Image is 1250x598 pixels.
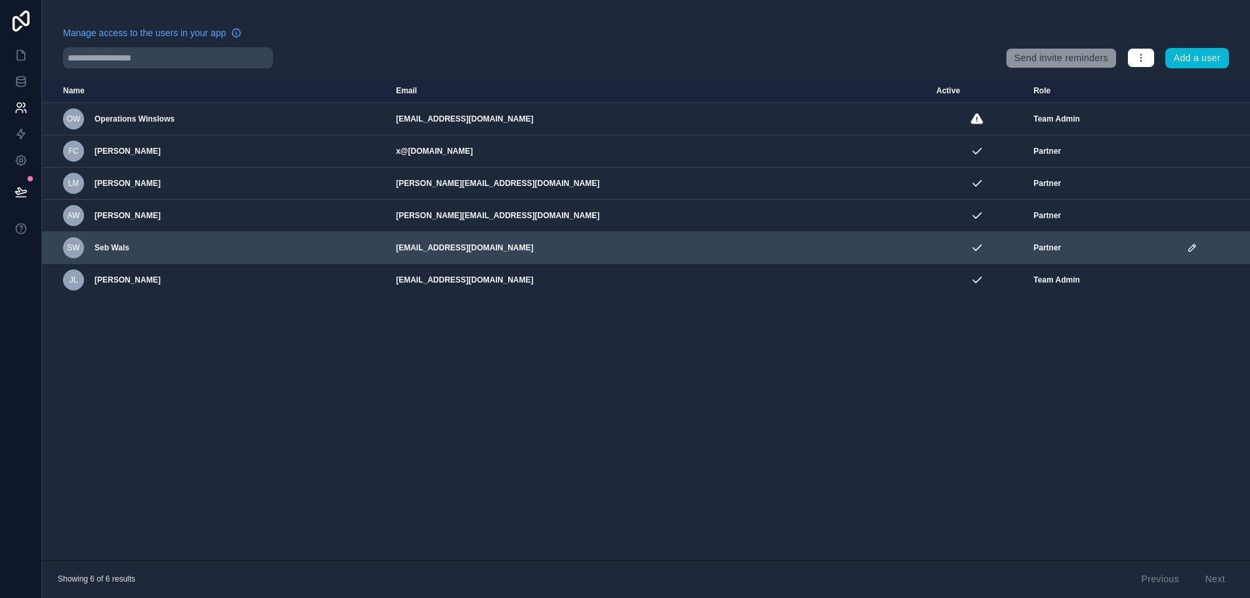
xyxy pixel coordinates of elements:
th: Name [42,79,388,103]
td: [EMAIL_ADDRESS][DOMAIN_NAME] [388,232,928,264]
span: AW [68,210,80,221]
span: Manage access to the users in your app [63,26,226,39]
td: x@[DOMAIN_NAME] [388,135,928,168]
th: Email [388,79,928,103]
span: SW [67,242,79,253]
span: OW [67,114,81,124]
span: Seb Wals [95,242,129,253]
span: Team Admin [1033,114,1080,124]
span: Partner [1033,210,1061,221]
th: Role [1025,79,1178,103]
span: [PERSON_NAME] [95,146,161,156]
td: [EMAIL_ADDRESS][DOMAIN_NAME] [388,264,928,296]
span: Partner [1033,178,1061,189]
td: [PERSON_NAME][EMAIL_ADDRESS][DOMAIN_NAME] [388,168,928,200]
span: Showing 6 of 6 results [58,574,135,584]
span: FC [68,146,79,156]
span: Partner [1033,242,1061,253]
td: [PERSON_NAME][EMAIL_ADDRESS][DOMAIN_NAME] [388,200,928,232]
button: Add a user [1165,48,1229,69]
a: Manage access to the users in your app [63,26,242,39]
span: Partner [1033,146,1061,156]
span: [PERSON_NAME] [95,178,161,189]
span: Operations Winslows [95,114,175,124]
span: [PERSON_NAME] [95,210,161,221]
th: Active [928,79,1025,103]
span: Team Admin [1033,275,1080,285]
span: [PERSON_NAME] [95,275,161,285]
span: JL [70,275,78,285]
div: scrollable content [42,79,1250,560]
td: [EMAIL_ADDRESS][DOMAIN_NAME] [388,103,928,135]
span: LM [68,178,79,189]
